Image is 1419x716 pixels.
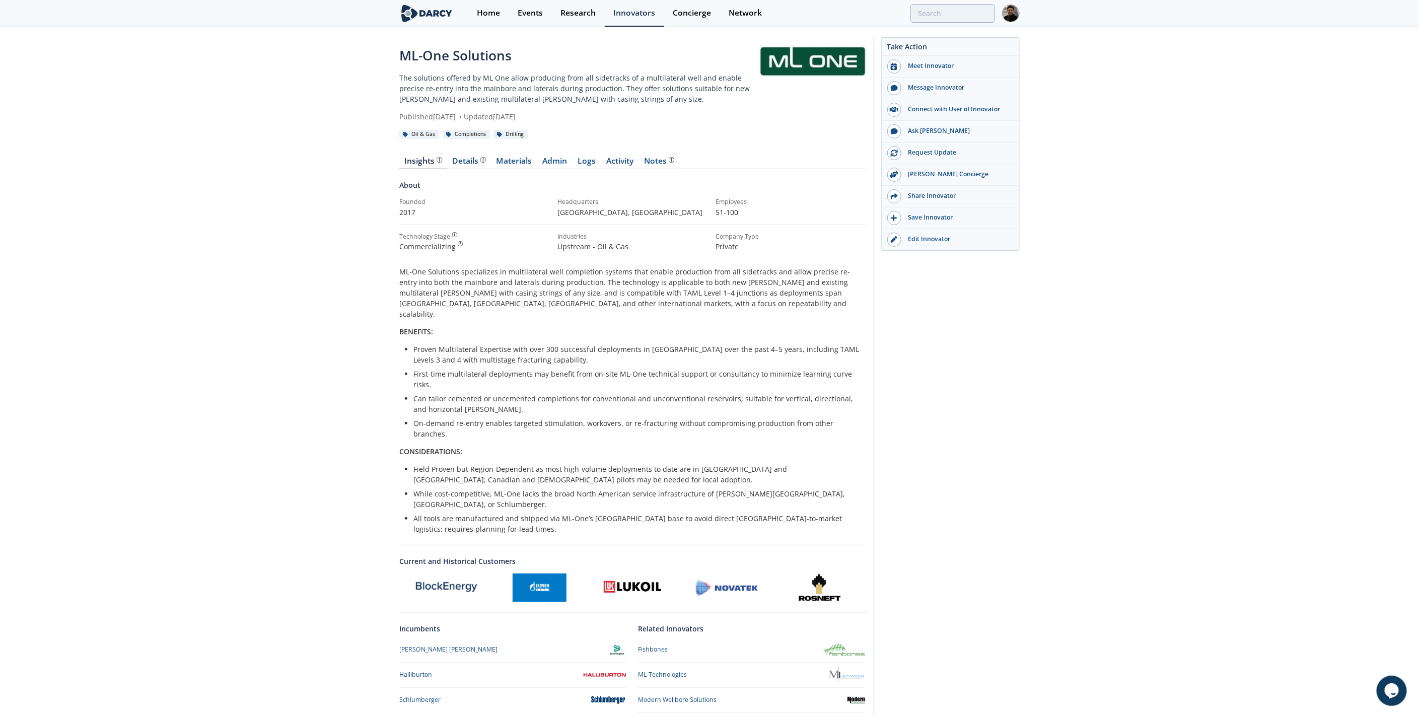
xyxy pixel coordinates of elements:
div: Industries [557,232,708,241]
div: Research [560,9,596,17]
div: Network [729,9,762,17]
li: Can tailor cemented or uncemented completions for conventional and unconventional reservoirs; sui... [413,393,860,414]
a: Admin [537,157,573,169]
p: [GEOGRAPHIC_DATA] , [GEOGRAPHIC_DATA] [557,207,708,218]
li: While cost-competitive, ML-One lacks the broad North American service infrastructure of [PERSON_N... [413,488,860,510]
a: Materials [491,157,537,169]
div: Connect with User of Innovator [901,105,1014,114]
div: Founded [399,197,550,206]
div: About [399,180,867,197]
a: Incumbents [399,623,440,634]
img: Lukoil [602,575,664,601]
a: Modern Wellbore Solutions Modern Wellbore Solutions [638,691,865,709]
img: Baker Hughes [608,641,626,659]
div: Published [DATE] Updated [DATE] [399,111,759,122]
a: Activity [601,157,639,169]
div: Innovators [613,9,655,17]
p: 2017 [399,207,550,218]
a: ML-Technologies ML-Technologies [638,666,865,684]
img: Schlumberger [591,691,626,709]
div: Take Action [882,41,1019,56]
div: Insights [405,157,442,165]
div: [PERSON_NAME] [PERSON_NAME] [399,645,498,654]
a: Schlumberger Schlumberger [399,691,626,709]
p: ML-One Solutions specializes in multilateral well completion systems that enable production from ... [399,266,867,319]
li: Field Proven but Region-Dependent as most high-volume deployments to date are in [GEOGRAPHIC_DATA... [413,464,860,485]
img: information.svg [458,241,463,247]
button: Save Innovator [882,207,1019,229]
span: Upstream - Oil & Gas [557,242,628,251]
div: Company Type [716,232,867,241]
div: [PERSON_NAME] Concierge [901,170,1014,179]
div: Drilling [493,130,528,139]
div: Headquarters [557,197,708,206]
iframe: chat widget [1377,676,1409,706]
div: Edit Innovator [901,235,1014,244]
img: Novatek [695,579,757,596]
span: • [458,112,464,121]
div: Schlumberger [399,695,441,704]
div: ML-Technologies [638,670,687,679]
div: Home [477,9,500,17]
li: First-time multilateral deployments may benefit from on-site ML-One technical support or consulta... [413,369,860,390]
div: Commercializing [399,241,550,252]
div: Modern Wellbore Solutions [638,695,717,704]
img: Rosneft [798,574,841,602]
a: [PERSON_NAME] [PERSON_NAME] Baker Hughes [399,641,626,659]
img: BlockEnergy [415,582,477,593]
p: 51-100 [716,207,867,218]
strong: BENEFITS: [399,327,433,336]
div: Halliburton [399,670,432,679]
img: information.svg [437,157,442,163]
strong: CONSIDERATIONS: [399,447,462,456]
div: Meet Innovator [901,61,1014,70]
div: Notes [645,157,674,165]
li: On-demand re-entry enables targeted stimulation, workovers, or re-fracturing without compromising... [413,418,860,439]
img: Halliburton [584,673,626,676]
div: Save Innovator [901,213,1014,222]
img: information.svg [669,157,674,163]
div: Message Innovator [901,83,1014,92]
img: Fishbones [823,643,865,657]
a: Details [447,157,491,169]
span: Private [716,242,739,251]
a: Edit Innovator [882,229,1019,250]
div: Technology Stage [399,232,450,241]
div: Completions [443,130,490,139]
a: Notes [639,157,679,169]
input: Advanced Search [910,4,995,23]
div: Details [453,157,486,165]
div: Share Innovator [901,191,1014,200]
a: Related Innovators [638,623,704,634]
a: Halliburton Halliburton [399,666,626,684]
div: Oil & Gas [399,130,439,139]
img: information.svg [452,232,458,238]
img: Modern Wellbore Solutions [847,691,865,709]
li: All tools are manufactured and shipped via ML-One’s [GEOGRAPHIC_DATA] base to avoid direct [GEOGR... [413,513,860,534]
a: Logs [573,157,601,169]
img: ML-Technologies [828,666,865,684]
a: Fishbones Fishbones [638,641,865,659]
div: Request Update [901,148,1014,157]
a: Current and Historical Customers [399,556,867,566]
img: Profile [1002,5,1020,22]
div: Concierge [673,9,711,17]
p: The solutions offered by ML One allow producing from all sidetracks of a multilateral well and en... [399,73,759,104]
li: Proven Multilateral Expertise with over 300 successful deployments in [GEOGRAPHIC_DATA] over the ... [413,344,860,365]
img: Gazprom Neft [513,574,566,602]
div: ML-One Solutions [399,46,759,65]
img: information.svg [480,157,486,163]
div: Employees [716,197,867,206]
div: Ask [PERSON_NAME] [901,126,1014,135]
img: logo-wide.svg [399,5,454,22]
div: Events [518,9,543,17]
div: Fishbones [638,645,668,654]
a: Insights [399,157,447,169]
